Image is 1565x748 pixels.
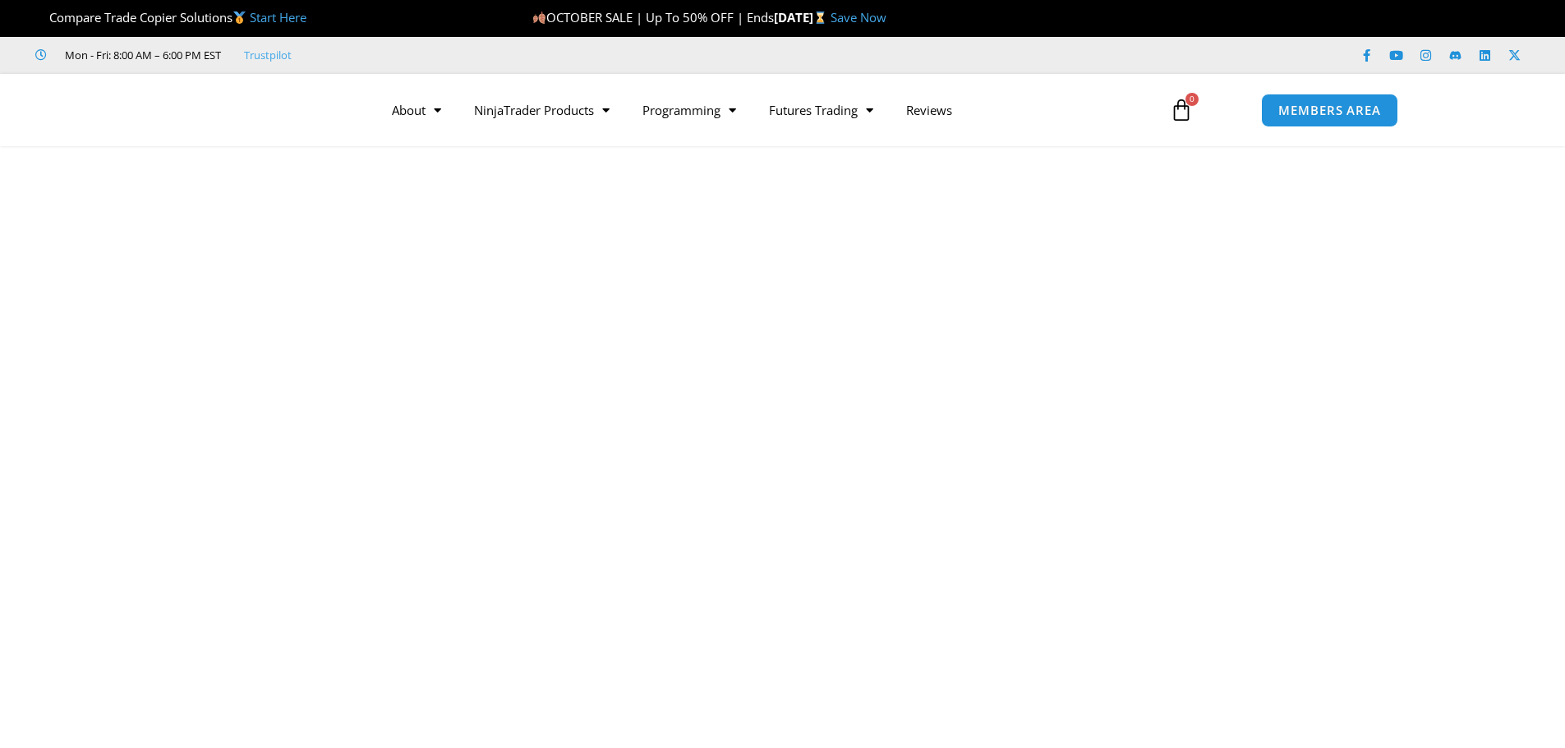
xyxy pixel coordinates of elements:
strong: [DATE] [774,9,831,25]
span: OCTOBER SALE | Up To 50% OFF | Ends [532,9,774,25]
a: Save Now [831,9,886,25]
a: Start Here [250,9,306,25]
a: Trustpilot [244,45,292,65]
a: 0 [1145,86,1217,134]
img: 🥇 [233,11,246,24]
img: 🍂 [533,11,545,24]
img: LogoAI | Affordable Indicators – NinjaTrader [167,80,343,140]
span: 0 [1185,93,1199,106]
a: MEMBERS AREA [1261,94,1398,127]
span: Compare Trade Copier Solutions [35,9,306,25]
a: About [375,91,458,129]
span: MEMBERS AREA [1278,104,1381,117]
a: Reviews [890,91,969,129]
a: Programming [626,91,753,129]
img: 🏆 [36,11,48,24]
a: NinjaTrader Products [458,91,626,129]
img: ⌛ [814,11,826,24]
a: Futures Trading [753,91,890,129]
span: Mon - Fri: 8:00 AM – 6:00 PM EST [61,45,221,65]
nav: Menu [375,91,1151,129]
